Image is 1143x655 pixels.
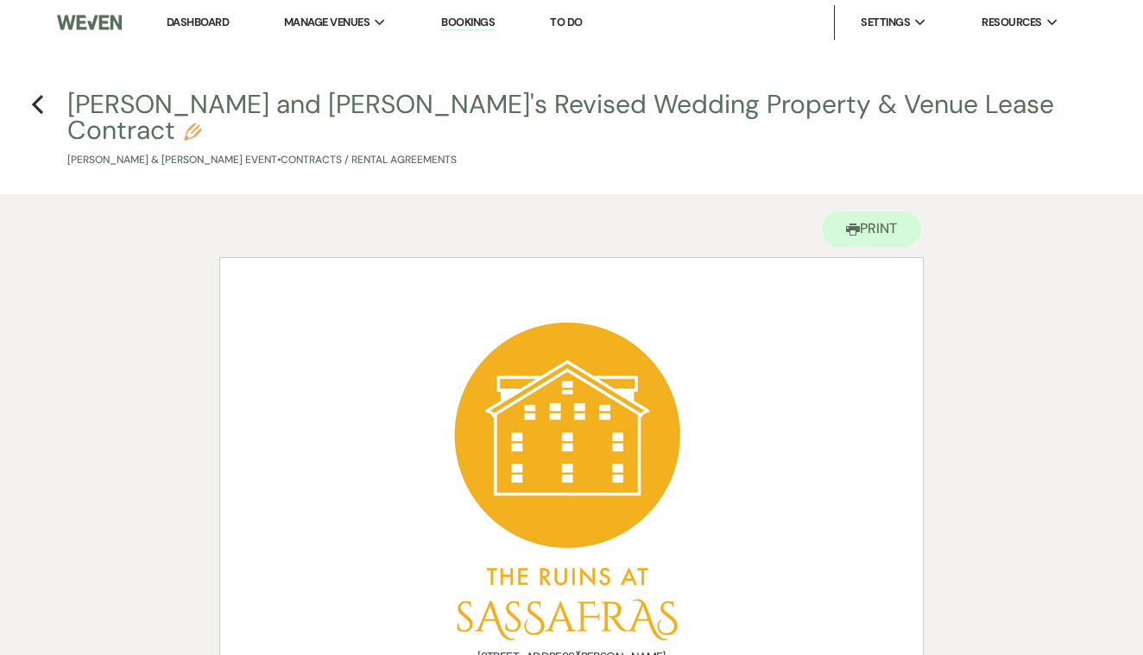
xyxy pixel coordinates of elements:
a: Bookings [441,15,495,31]
a: To Do [550,15,582,29]
a: Dashboard [167,15,229,29]
span: Resources [982,14,1041,31]
button: Print [822,211,921,247]
span: Settings [861,14,910,31]
p: [PERSON_NAME] & [PERSON_NAME] Event • Contracts / Rental Agreements [67,152,1086,168]
button: [PERSON_NAME] and [PERSON_NAME]'s Revised Wedding Property & Venue Lease Contract[PERSON_NAME] & ... [67,91,1086,168]
span: Manage Venues [284,14,369,31]
img: Screenshot 2023-01-18 at 12.52.29 PM.png [426,301,718,646]
img: Weven Logo [57,4,122,41]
